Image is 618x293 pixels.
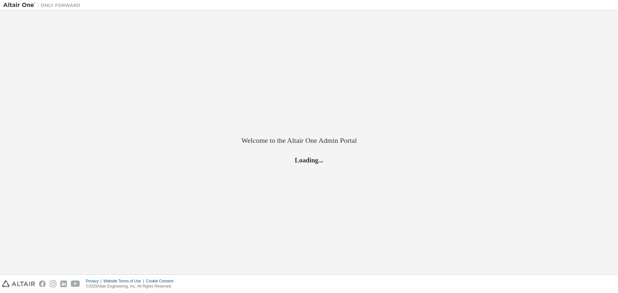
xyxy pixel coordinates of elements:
[60,280,67,287] img: linkedin.svg
[2,280,35,287] img: altair_logo.svg
[86,279,103,284] div: Privacy
[3,2,84,8] img: Altair One
[146,279,177,284] div: Cookie Consent
[71,280,80,287] img: youtube.svg
[241,156,377,164] h2: Loading...
[86,284,177,289] p: © 2025 Altair Engineering, Inc. All Rights Reserved.
[103,279,146,284] div: Website Terms of Use
[241,136,377,145] h2: Welcome to the Altair One Admin Portal
[50,280,56,287] img: instagram.svg
[39,280,46,287] img: facebook.svg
